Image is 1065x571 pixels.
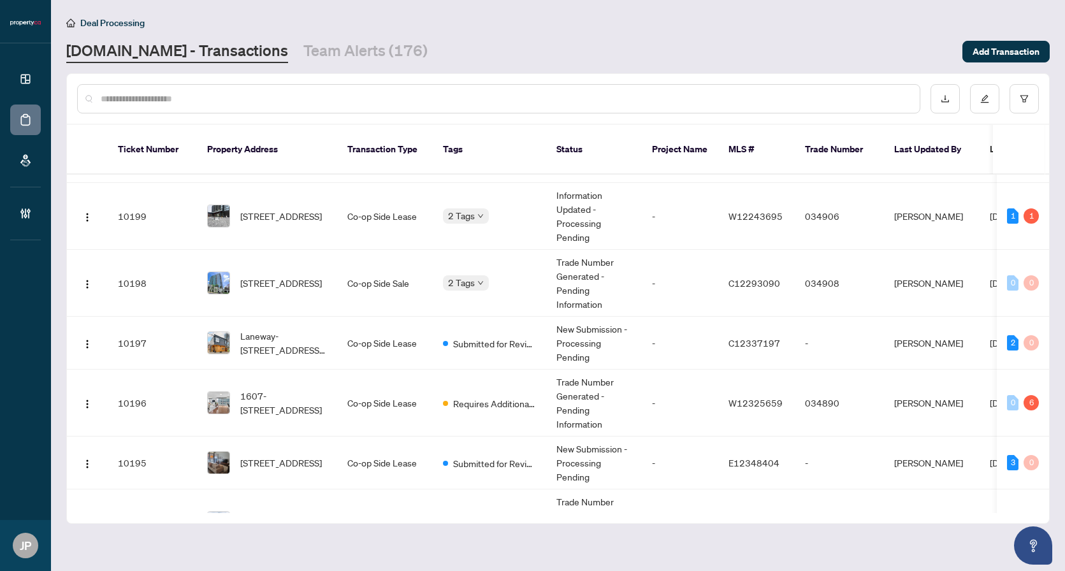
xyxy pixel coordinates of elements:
th: Ticket Number [108,125,197,175]
td: 10194 [108,489,197,556]
button: Logo [77,393,98,413]
div: 1 [1024,208,1039,224]
td: - [795,317,884,370]
img: Logo [82,339,92,349]
img: thumbnail-img [208,205,229,227]
div: 3 [1007,455,1018,470]
span: Deal Processing [80,17,145,29]
td: - [642,317,718,370]
td: 034890 [795,370,884,437]
img: thumbnail-img [208,272,229,294]
td: - [642,183,718,250]
span: download [941,94,950,103]
th: Status [546,125,642,175]
div: 0 [1007,275,1018,291]
td: - [642,370,718,437]
button: Logo [77,273,98,293]
span: 2 Tags [448,275,475,290]
td: New Submission - Processing Pending [546,437,642,489]
div: 6 [1024,395,1039,410]
img: thumbnail-img [208,512,229,533]
div: 0 [1024,335,1039,351]
span: edit [980,94,989,103]
div: 0 [1024,275,1039,291]
img: Logo [82,212,92,222]
th: Tags [433,125,546,175]
span: 2 Tags [448,208,475,223]
td: 10195 [108,437,197,489]
span: [DATE] [990,397,1018,408]
span: [DATE] [990,457,1018,468]
td: Co-op Side Lease [337,370,433,437]
span: Requires Additional Docs [453,396,536,410]
span: C12337197 [728,337,780,349]
td: New Submission - Processing Pending [546,317,642,370]
th: MLS # [718,125,795,175]
button: Logo [77,206,98,226]
td: 10199 [108,183,197,250]
th: Property Address [197,125,337,175]
button: Logo [77,452,98,473]
td: - [642,437,718,489]
img: Logo [82,399,92,409]
td: Co-op Side Sale [337,250,433,317]
th: Project Name [642,125,718,175]
td: 10198 [108,250,197,317]
td: - [795,437,884,489]
span: [STREET_ADDRESS] [240,209,322,223]
td: 034908 [795,250,884,317]
td: [PERSON_NAME] [884,317,980,370]
div: 2 [1007,335,1018,351]
div: 0 [1024,455,1039,470]
td: [PERSON_NAME] [884,183,980,250]
span: Submitted for Review [453,456,536,470]
span: [DATE] [990,337,1018,349]
td: [PERSON_NAME] [884,489,980,556]
span: [DATE] [990,210,1018,222]
div: 1 [1007,208,1018,224]
td: 034892 [795,489,884,556]
th: Last Updated By [884,125,980,175]
span: Submitted for Review [453,336,536,351]
div: 0 [1007,395,1018,410]
button: Add Transaction [962,41,1050,62]
span: Laneway-[STREET_ADDRESS][PERSON_NAME] [240,329,327,357]
td: [PERSON_NAME] [884,370,980,437]
span: 1607-[STREET_ADDRESS] [240,389,327,417]
img: thumbnail-img [208,332,229,354]
img: Logo [82,459,92,469]
a: [DOMAIN_NAME] - Transactions [66,40,288,63]
td: 10197 [108,317,197,370]
img: Logo [82,279,92,289]
th: Transaction Type [337,125,433,175]
td: - [642,489,718,556]
span: down [477,213,484,219]
span: E12348404 [728,457,779,468]
span: JP [20,537,31,554]
button: Logo [77,512,98,533]
span: Add Transaction [973,41,1040,62]
span: [STREET_ADDRESS] [240,456,322,470]
img: logo [10,19,41,27]
span: W12325659 [728,397,783,408]
button: download [931,84,960,113]
td: Co-op Side Lease [337,183,433,250]
td: 034906 [795,183,884,250]
img: thumbnail-img [208,392,229,414]
button: Logo [77,333,98,353]
button: Open asap [1014,526,1052,565]
td: Trade Number Generated - Pending Information [546,250,642,317]
span: [STREET_ADDRESS] [240,276,322,290]
td: 10196 [108,370,197,437]
td: Trade Number Generated - Pending Information [546,489,642,556]
td: [PERSON_NAME] [884,437,980,489]
span: home [66,18,75,27]
button: edit [970,84,999,113]
th: Trade Number [795,125,884,175]
button: filter [1010,84,1039,113]
a: Team Alerts (176) [303,40,428,63]
td: Co-op Side Lease [337,317,433,370]
span: [DATE] [990,277,1018,289]
td: Co-op Side Lease [337,437,433,489]
span: down [477,280,484,286]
